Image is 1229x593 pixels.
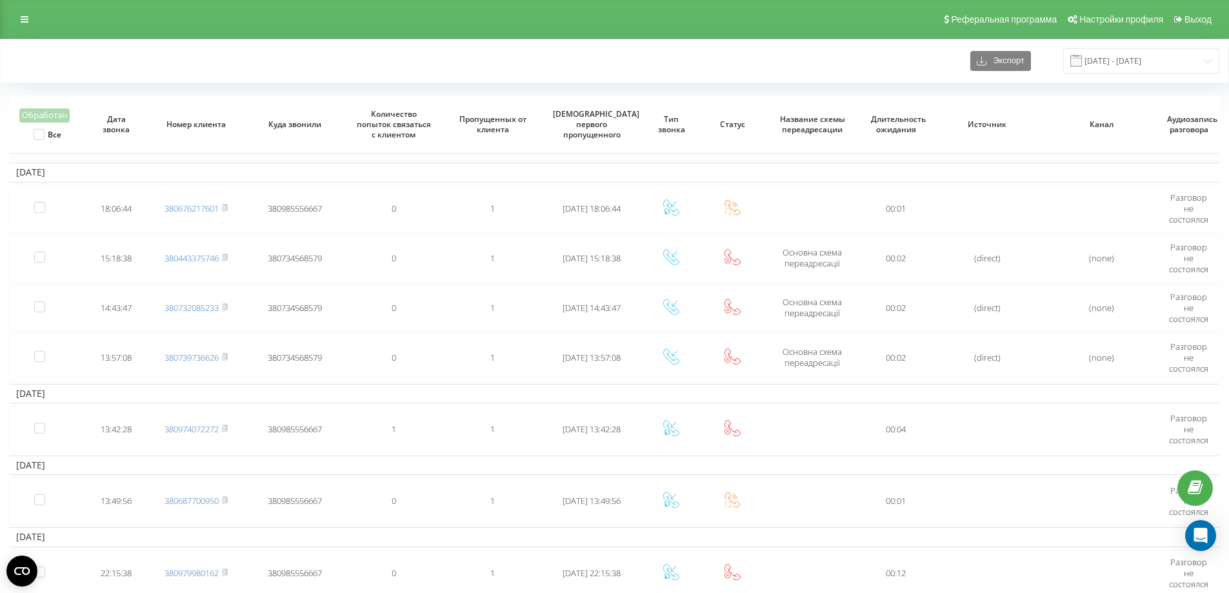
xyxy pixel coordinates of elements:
[1044,285,1159,332] td: (none)
[10,163,1219,182] td: [DATE]
[10,456,1219,475] td: [DATE]
[86,235,146,282] td: 15:18:38
[1044,235,1159,282] td: (none)
[1056,119,1147,130] span: Канал
[862,477,930,525] td: 00:01
[711,119,754,130] span: Статус
[1169,291,1208,325] span: Разговор не состоялся
[157,119,235,130] span: Номер клиента
[490,495,495,507] span: 1
[930,334,1044,381] td: (direct)
[165,302,219,314] a: 380732085233
[86,185,146,232] td: 18:06:44
[1169,192,1208,225] span: Разговор не состоялся
[1169,412,1208,446] span: Разговор не состоялся
[165,495,219,507] a: 380687700950
[1044,334,1159,381] td: (none)
[1169,341,1208,374] span: Разговор не состоялся
[165,252,219,264] a: 380443375746
[268,302,322,314] span: 380734568579
[165,423,219,435] a: 380974072272
[392,495,396,507] span: 0
[1079,14,1163,25] span: Настройки профиля
[165,567,219,579] a: 380979980162
[392,352,396,363] span: 0
[86,334,146,381] td: 13:57:08
[268,252,322,264] span: 380734568579
[650,114,693,134] span: Тип звонка
[763,285,861,332] td: Основна схема переадресації
[490,203,495,214] span: 1
[986,56,1024,66] span: Экспорт
[268,495,322,507] span: 380985556667
[454,114,532,134] span: Пропущенных от клиента
[268,352,322,363] span: 380734568579
[1185,520,1216,551] div: Open Intercom Messenger
[86,285,146,332] td: 14:43:47
[34,129,61,140] label: Все
[95,114,138,134] span: Дата звонка
[942,119,1033,130] span: Источник
[563,252,621,264] span: [DATE] 15:18:38
[862,406,930,453] td: 00:04
[392,423,396,435] span: 1
[862,334,930,381] td: 00:02
[763,334,861,381] td: Основна схема переадресації
[490,352,495,363] span: 1
[392,203,396,214] span: 0
[862,235,930,282] td: 00:02
[563,423,621,435] span: [DATE] 13:42:28
[268,567,322,579] span: 380985556667
[392,302,396,314] span: 0
[563,203,621,214] span: [DATE] 18:06:44
[165,352,219,363] a: 380739736626
[1167,114,1210,134] span: Аудиозапись разговора
[86,477,146,525] td: 13:49:56
[951,14,1057,25] span: Реферальная программа
[862,185,930,232] td: 00:01
[10,384,1219,403] td: [DATE]
[970,51,1031,71] button: Экспорт
[490,302,495,314] span: 1
[862,285,930,332] td: 00:02
[268,423,322,435] span: 380985556667
[86,406,146,453] td: 13:42:28
[490,252,495,264] span: 1
[1184,14,1212,25] span: Выход
[256,119,334,130] span: Куда звонили
[563,352,621,363] span: [DATE] 13:57:08
[490,567,495,579] span: 1
[392,567,396,579] span: 0
[355,109,433,139] span: Количество попыток связаться с клиентом
[774,114,851,134] span: Название схемы переадресации
[871,114,921,134] span: Длительность ожидания
[1169,556,1208,590] span: Разговор не состоялся
[268,203,322,214] span: 380985556667
[165,203,219,214] a: 380676217601
[1169,241,1208,275] span: Разговор не состоялся
[553,109,630,139] span: [DEMOGRAPHIC_DATA] первого пропущенного
[563,567,621,579] span: [DATE] 22:15:38
[392,252,396,264] span: 0
[930,285,1044,332] td: (direct)
[763,235,861,282] td: Основна схема переадресації
[563,302,621,314] span: [DATE] 14:43:47
[563,495,621,507] span: [DATE] 13:49:56
[930,235,1044,282] td: (direct)
[490,423,495,435] span: 1
[6,556,37,587] button: Open CMP widget
[10,527,1219,547] td: [DATE]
